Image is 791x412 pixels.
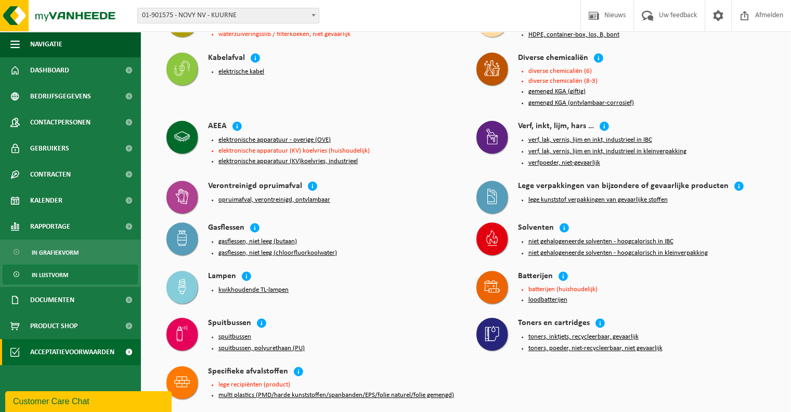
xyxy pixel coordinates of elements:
button: HDPE, container-box, los, B, bont [528,31,619,39]
h4: Specifieke afvalstoffen [208,366,288,378]
button: verfpoeder, niet-gevaarlijk [528,159,600,167]
h4: Kabelafval [208,53,245,65]
h4: Batterijen [518,271,553,283]
span: Contactpersonen [30,109,90,135]
span: Documenten [30,287,74,313]
button: multi plastics (PMD/harde kunststoffen/spanbanden/EPS/folie naturel/folie gemengd) [218,391,454,399]
button: opruimafval, verontreinigd, ontvlambaar [218,196,330,204]
h4: Lampen [208,271,236,283]
button: elektronische apparatuur - overige (OVE) [218,136,331,144]
iframe: chat widget [5,389,174,412]
h4: Diverse chemicaliën [518,53,588,65]
button: gemengd KGA (giftig) [528,88,586,96]
h4: Toners en cartridges [518,318,590,330]
h4: Verf, inkt, lijm, hars … [518,121,594,133]
span: Gebruikers [30,135,69,161]
h4: Verontreinigd opruimafval [208,181,302,193]
span: In grafiekvorm [32,243,79,263]
button: spuitbussen [218,333,251,341]
button: elektronische apparatuur (KV)koelvries, industrieel [218,157,358,166]
span: 01-901575 - NOVY NV - KUURNE [137,8,319,23]
button: toners, inktjets, recycleerbaar, gevaarlijk [528,333,639,341]
span: Navigatie [30,31,62,57]
span: Contracten [30,161,71,188]
h4: Spuitbussen [208,318,251,330]
a: In grafiekvorm [3,242,138,262]
button: spuitbussen, polyurethaan (PU) [218,344,305,353]
span: Acceptatievoorwaarden [30,339,114,365]
h4: Gasflessen [208,222,244,234]
li: diverse chemicaliën (8-3) [528,78,766,84]
li: waterzuiveringsslib / filterkoeken, niet gevaarlijk [218,31,456,38]
h4: Solventen [518,222,554,234]
button: gasflessen, niet leeg (butaan) [218,238,297,246]
li: lege recipiënten (product) [218,381,456,388]
span: Kalender [30,188,62,214]
button: toners, poeder, niet-recycleerbaar, niet gevaarlijk [528,344,663,353]
li: batterijen (huishoudelijk) [528,286,766,293]
li: elektronische apparatuur (KV) koelvries (huishoudelijk) [218,147,456,154]
button: verf, lak, vernis, lijm en inkt, industrieel in IBC [528,136,652,144]
button: lege kunststof verpakkingen van gevaarlijke stoffen [528,196,668,204]
h4: Lege verpakkingen van bijzondere of gevaarlijke producten [518,181,729,193]
span: Rapportage [30,214,70,240]
button: gemengd KGA (ontvlambaar-corrosief) [528,99,634,107]
button: niet gehalogeneerde solventen - hoogcalorisch in IBC [528,238,673,246]
span: Dashboard [30,57,69,83]
li: diverse chemicaliën (6) [528,68,766,74]
span: Product Shop [30,313,77,339]
span: Bedrijfsgegevens [30,83,91,109]
button: kwikhoudende TL-lampen [218,286,289,294]
button: niet gehalogeneerde solventen - hoogcalorisch in kleinverpakking [528,249,708,257]
button: loodbatterijen [528,296,567,304]
button: gasflessen, niet leeg (chloorfluorkoolwater) [218,249,337,257]
a: In lijstvorm [3,265,138,284]
h4: AEEA [208,121,227,133]
button: elektrische kabel [218,68,264,76]
span: 01-901575 - NOVY NV - KUURNE [138,8,319,23]
span: In lijstvorm [32,265,68,285]
button: verf, lak, vernis, lijm en inkt, industrieel in kleinverpakking [528,147,686,156]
